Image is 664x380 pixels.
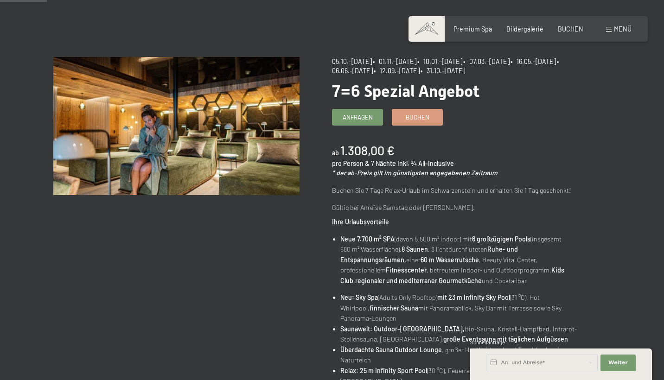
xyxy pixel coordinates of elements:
strong: große Eventsauna mit täglichen Aufgüssen [443,335,568,343]
a: Buchen [392,109,442,125]
li: , großer Hot Whirlpool und Tauchbecken im Naturteich [340,345,578,366]
span: • 12.09.–[DATE] [374,67,420,75]
em: * der ab-Preis gilt im günstigsten angegebenen Zeitraum [332,169,498,177]
span: • 07.03.–[DATE] [463,57,510,65]
span: • 16.05.–[DATE] [511,57,556,65]
span: ab [332,149,339,157]
span: inkl. ¾ All-Inclusive [397,159,454,167]
a: BUCHEN [558,25,583,33]
span: Weiter [608,359,628,367]
strong: mit 23 m Infinity Sky Pool [437,293,510,301]
b: 1.308,00 € [340,143,395,158]
span: 7=6 Spezial Angebot [332,82,479,101]
img: 7=6 Spezial Angebot [53,57,299,195]
strong: Fitnesscenter [386,266,427,274]
p: Gültig bei Anreise Samstag oder [PERSON_NAME]. [332,203,578,213]
strong: regionaler und mediterraner Gourmetküche [355,277,482,285]
li: (davon 5.500 m² indoor) mit (insgesamt 680 m² Wasserfläche), , 8 lichtdurchfluteten einer , Beaut... [340,234,578,286]
strong: 60 m Wasserrutsche [421,256,479,264]
span: • 31.10.–[DATE] [421,67,465,75]
span: Schnellanfrage [470,339,505,345]
span: pro Person & [332,159,370,167]
span: • 01.11.–[DATE] [373,57,416,65]
strong: Kids Club [340,266,564,285]
strong: Neue 7.700 m² SPA [340,235,395,243]
button: Weiter [600,355,636,371]
a: Premium Spa [453,25,492,33]
span: 7 Nächte [371,159,396,167]
span: • 10.01.–[DATE] [417,57,462,65]
li: (Adults Only Rooftop) (31 °C), Hot Whirlpool, mit Panoramablick, Sky Bar mit Terrasse sowie Sky P... [340,292,578,324]
a: Anfragen [332,109,383,125]
a: Bildergalerie [506,25,543,33]
strong: Überdachte Sauna Outdoor Lounge [340,346,442,354]
span: Buchen [406,113,429,121]
strong: Relax: 25 m Infinity Sport Pool [340,367,427,374]
strong: finnischer Sauna [370,304,418,312]
strong: Saunawelt: Outdoor-[GEOGRAPHIC_DATA], [340,325,465,333]
span: 05.10.–[DATE] [332,57,372,65]
strong: Ruhe- und Entspannungsräumen, [340,245,518,264]
li: Bio-Sauna, Kristall-Dampfbad, Infrarot-Stollensauna, [GEOGRAPHIC_DATA], [340,324,578,345]
strong: 6 großzügigen Pools [472,235,530,243]
strong: Neu: Sky Spa [340,293,378,301]
span: Anfragen [343,113,373,121]
strong: 8 Saunen [402,245,428,253]
strong: Ihre Urlaubsvorteile [332,218,389,226]
span: • 06.06.–[DATE] [332,57,562,75]
p: Buchen Sie 7 Tage Relax-Urlaub im Schwarzenstein und erhalten Sie 1 Tag geschenkt! [332,185,578,196]
span: Menü [614,25,632,33]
